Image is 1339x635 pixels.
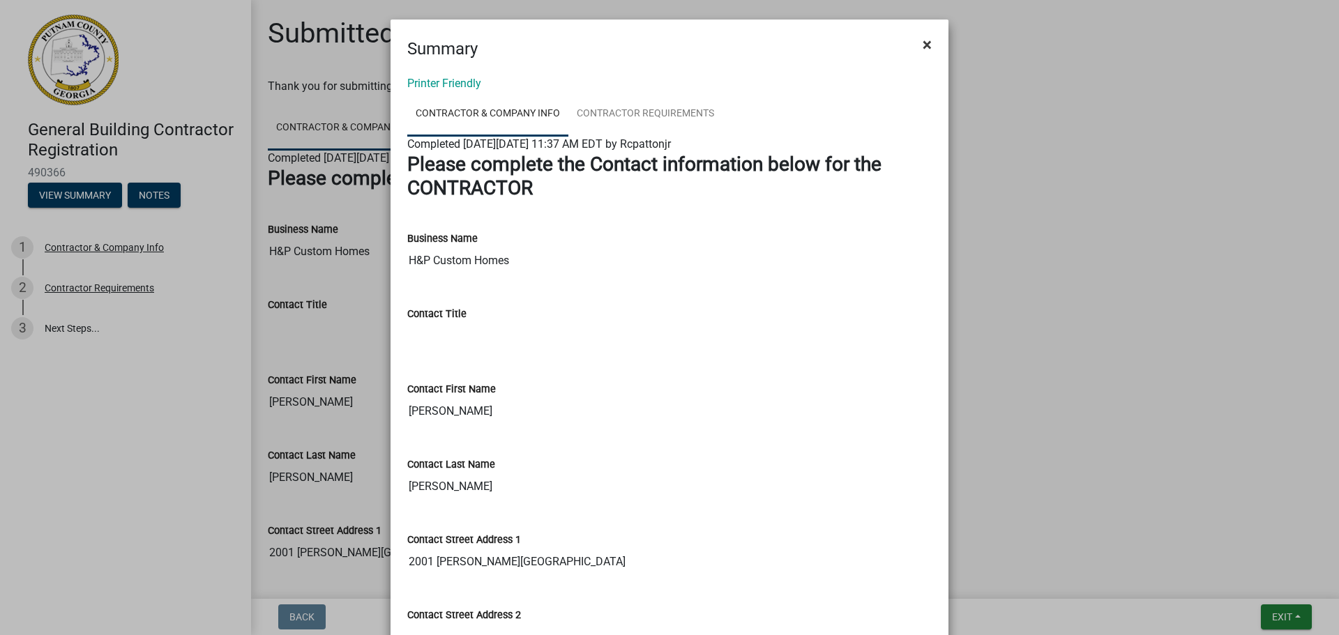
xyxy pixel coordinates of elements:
[407,611,521,620] label: Contact Street Address 2
[911,25,943,64] button: Close
[923,35,932,54] span: ×
[407,535,521,545] label: Contact Street Address 1
[407,234,478,244] label: Business Name
[407,385,496,395] label: Contact First Name
[407,92,568,137] a: Contractor & Company Info
[407,77,481,90] a: Printer Friendly
[568,92,723,137] a: Contractor Requirements
[407,137,671,151] span: Completed [DATE][DATE] 11:37 AM EDT by Rcpattonjr
[407,309,467,319] label: Contact Title
[407,460,495,470] label: Contact Last Name
[407,36,478,61] h4: Summary
[407,153,882,199] strong: Please complete the Contact information below for the CONTRACTOR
